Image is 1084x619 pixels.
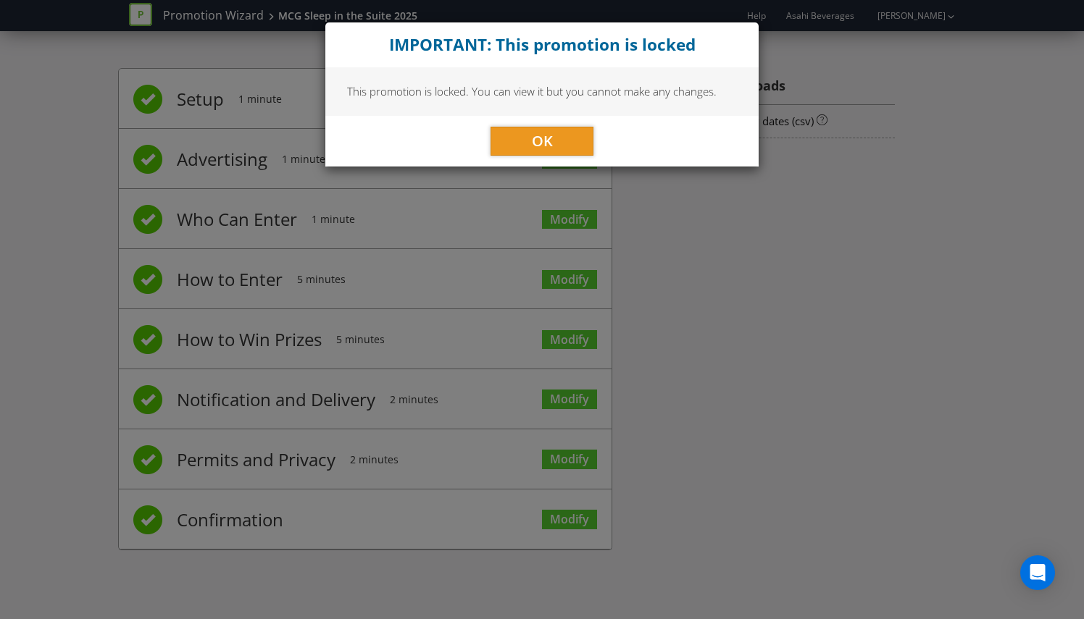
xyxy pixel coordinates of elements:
[491,127,593,156] button: OK
[532,131,553,151] span: OK
[325,22,759,67] div: Close
[1020,555,1055,590] div: Open Intercom Messenger
[389,33,696,56] strong: IMPORTANT: This promotion is locked
[325,67,759,115] div: This promotion is locked. You can view it but you cannot make any changes.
